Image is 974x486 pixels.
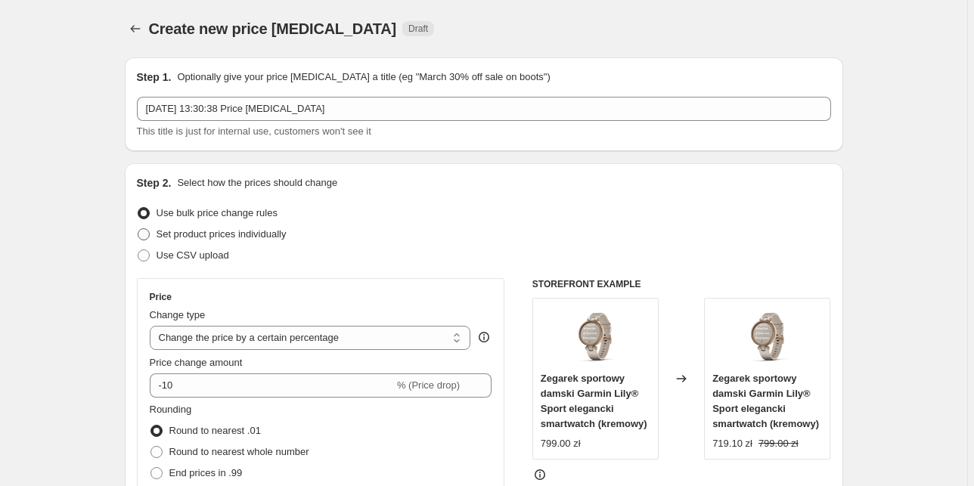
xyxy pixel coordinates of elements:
[541,436,581,451] div: 799.00 zł
[169,446,309,457] span: Round to nearest whole number
[137,175,172,190] h2: Step 2.
[541,373,647,429] span: Zegarek sportowy damski Garmin Lily® Sport elegancki smartwatch (kremowy)
[169,467,243,478] span: End prices in .99
[177,175,337,190] p: Select how the prices should change
[169,425,261,436] span: Round to nearest .01
[157,249,229,261] span: Use CSV upload
[408,23,428,35] span: Draft
[758,436,799,451] strike: 799.00 zł
[149,20,397,37] span: Create new price [MEDICAL_DATA]
[157,207,278,218] span: Use bulk price change rules
[150,309,206,320] span: Change type
[137,97,831,121] input: 30% off holiday sale
[737,306,798,367] img: Lily_HR_2000.11_80x.png
[137,125,371,137] span: This title is just for internal use, customers won't see it
[125,18,146,39] button: Price change jobs
[565,306,625,367] img: Lily_HR_2000.11_80x.png
[397,379,460,391] span: % (Price drop)
[150,404,192,415] span: Rounding
[150,357,243,368] span: Price change amount
[532,278,831,290] h6: STOREFRONT EXAMPLE
[150,291,172,303] h3: Price
[150,373,394,398] input: -15
[137,70,172,85] h2: Step 1.
[476,330,492,345] div: help
[177,70,550,85] p: Optionally give your price [MEDICAL_DATA] a title (eg "March 30% off sale on boots")
[712,373,819,429] span: Zegarek sportowy damski Garmin Lily® Sport elegancki smartwatch (kremowy)
[157,228,287,240] span: Set product prices individually
[712,436,752,451] div: 719.10 zł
